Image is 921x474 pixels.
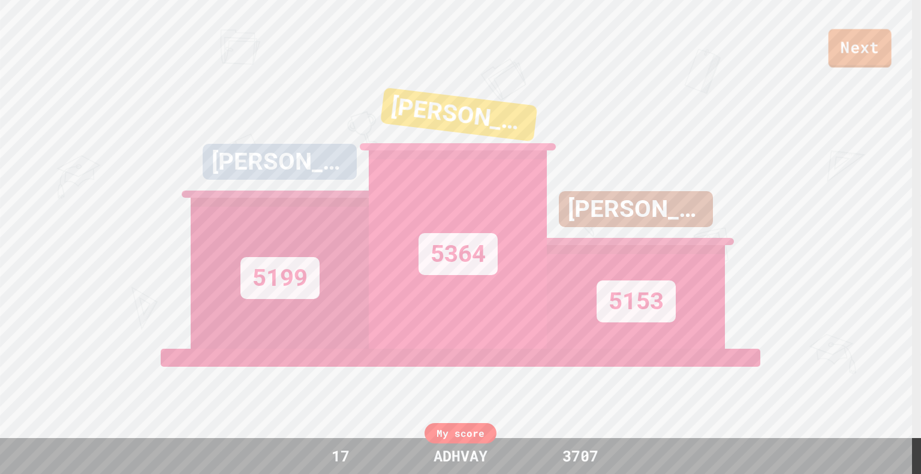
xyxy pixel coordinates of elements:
[559,191,713,227] div: [PERSON_NAME]
[203,144,357,180] div: [PERSON_NAME]
[597,280,676,322] div: 5153
[419,233,498,275] div: 5364
[296,445,386,467] div: 17
[535,445,625,467] div: 3707
[828,29,891,68] a: Next
[380,87,537,142] div: [PERSON_NAME]
[425,423,496,443] div: My score
[240,257,320,299] div: 5199
[422,445,499,467] div: ADHVAY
